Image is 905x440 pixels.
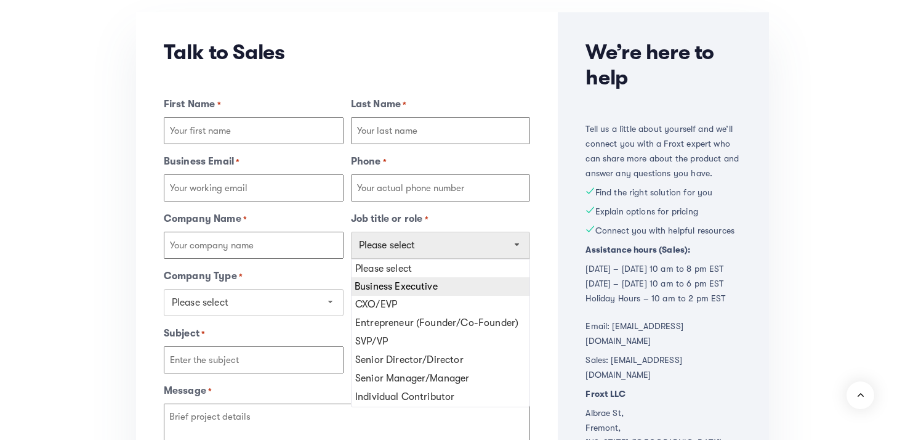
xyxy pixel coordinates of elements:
label: Last Name [351,97,407,112]
h2: We’re here to help [585,40,741,91]
h2: Talk to Sales [164,40,284,65]
input: Your first name [164,117,344,144]
p: Tell us a little about yourself and we’ll connect you with a Froxt expert who can share more abou... [585,121,741,181]
div: Please select [352,259,530,278]
label: Business Email [164,154,240,169]
input: Your working email [164,174,344,202]
input: Your company name [164,232,344,259]
p: Find the right solution for you [585,185,712,200]
label: Company Type [164,269,243,284]
strong: Froxt LLC [585,389,625,399]
p: Connect you with helpful resources [585,223,734,238]
div: Senior Director/Director [352,351,530,369]
label: Subject [164,326,206,341]
p: Explain options for pricing [585,204,698,219]
label: Company Name [164,211,247,227]
label: Job title or role [351,211,428,227]
input: Enter the subject [164,346,344,373]
div: Individual Contributor [352,388,530,406]
div: Senior Manager/Manager [352,369,530,388]
p: [DATE] – [DATE] 10 am to 8 pm EST [DATE] – [DATE] 10 am to 6 pm EST Holiday Hours – 10 am to 2 pm... [585,261,741,306]
strong: Assistance hours (Sales): [585,245,690,255]
div: CXO/EVP [352,295,530,314]
label: Message [164,383,212,399]
div: Business Executive [351,277,531,296]
span: Please select [359,240,510,251]
div: Entrepreneur (Founder/Co-Founder) [352,314,530,332]
input: Your actual phone number [351,174,531,202]
label: Phone [351,154,387,169]
div: SVP/VP [352,332,530,351]
p: Email: [EMAIL_ADDRESS][DOMAIN_NAME] [585,319,741,348]
span: Please select [172,297,323,308]
p: Sales: [EMAIL_ADDRESS][DOMAIN_NAME] [585,352,741,382]
label: First Name [164,97,221,112]
input: Your last name [351,117,531,144]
